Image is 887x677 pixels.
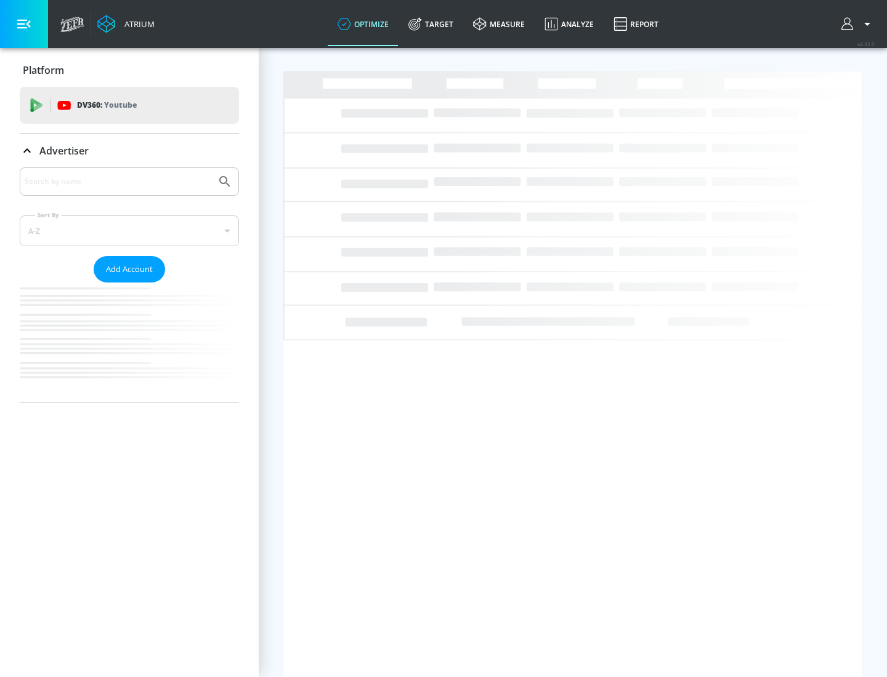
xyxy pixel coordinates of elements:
[23,63,64,77] p: Platform
[20,53,239,87] div: Platform
[97,15,155,33] a: Atrium
[20,167,239,402] div: Advertiser
[20,282,239,402] nav: list of Advertiser
[20,134,239,168] div: Advertiser
[20,87,239,124] div: DV360: Youtube
[604,2,668,46] a: Report
[106,262,153,276] span: Add Account
[463,2,535,46] a: measure
[399,2,463,46] a: Target
[94,256,165,282] button: Add Account
[535,2,604,46] a: Analyze
[857,41,875,47] span: v 4.32.0
[77,98,137,112] p: DV360:
[25,174,211,190] input: Search by name
[119,18,155,30] div: Atrium
[104,98,137,111] p: Youtube
[328,2,399,46] a: optimize
[20,215,239,246] div: A-Z
[35,211,62,219] label: Sort By
[39,144,89,158] p: Advertiser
